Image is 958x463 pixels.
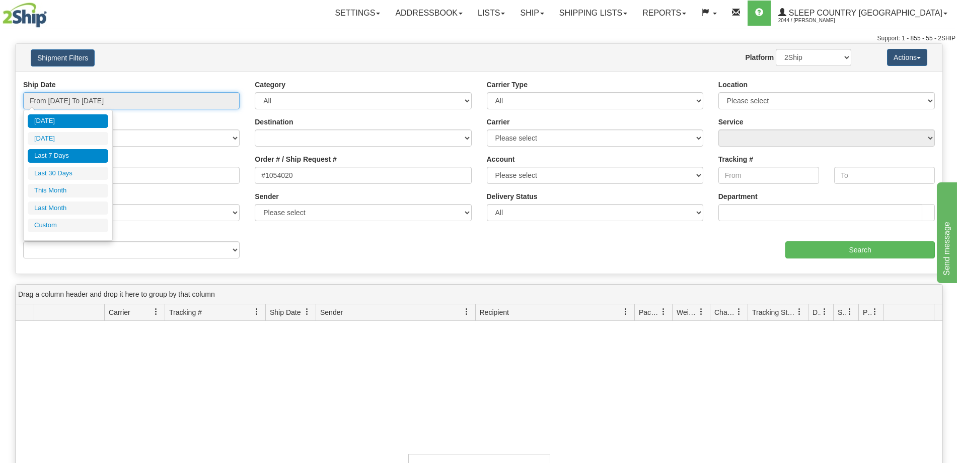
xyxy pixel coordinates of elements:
span: Sleep Country [GEOGRAPHIC_DATA] [786,9,942,17]
li: Last 7 Days [28,149,108,163]
div: grid grouping header [16,285,942,304]
a: Settings [327,1,388,26]
span: Tracking Status [752,307,796,317]
input: From [718,167,819,184]
a: Carrier filter column settings [148,303,165,320]
a: Recipient filter column settings [617,303,634,320]
div: Support: 1 - 855 - 55 - 2SHIP [3,34,955,43]
a: Tracking Status filter column settings [791,303,808,320]
img: logo2044.jpg [3,3,47,28]
a: Sender filter column settings [458,303,475,320]
label: Destination [255,117,293,127]
a: Delivery Status filter column settings [816,303,833,320]
a: Lists [470,1,512,26]
div: Send message [8,6,93,18]
a: Tracking # filter column settings [248,303,265,320]
label: Delivery Status [487,191,538,202]
a: Shipping lists [552,1,635,26]
span: Packages [639,307,660,317]
span: Charge [714,307,735,317]
span: Delivery Status [813,307,821,317]
a: Packages filter column settings [655,303,672,320]
a: Ship [512,1,551,26]
button: Actions [887,49,927,66]
li: Custom [28,219,108,232]
span: Weight [677,307,698,317]
label: Carrier [487,117,510,127]
label: Account [487,154,515,164]
li: Last 30 Days [28,167,108,180]
span: Recipient [480,307,509,317]
li: [DATE] [28,114,108,128]
a: Addressbook [388,1,470,26]
button: Shipment Filters [31,49,95,67]
a: Charge filter column settings [730,303,748,320]
iframe: chat widget [935,180,957,283]
label: Location [718,80,748,90]
input: Search [785,241,935,258]
span: Sender [320,307,343,317]
a: Weight filter column settings [693,303,710,320]
label: Order # / Ship Request # [255,154,337,164]
label: Ship Date [23,80,56,90]
span: Ship Date [270,307,301,317]
li: Last Month [28,202,108,215]
label: Sender [255,191,278,202]
label: Platform [745,52,774,62]
span: 2044 / [PERSON_NAME] [778,16,854,26]
span: Pickup Status [863,307,871,317]
label: Tracking # [718,154,753,164]
a: Shipment Issues filter column settings [841,303,858,320]
a: Sleep Country [GEOGRAPHIC_DATA] 2044 / [PERSON_NAME] [771,1,955,26]
label: Category [255,80,285,90]
label: Service [718,117,744,127]
a: Reports [635,1,694,26]
span: Shipment Issues [838,307,846,317]
li: [DATE] [28,132,108,146]
label: Department [718,191,758,202]
a: Pickup Status filter column settings [866,303,883,320]
span: Tracking # [169,307,202,317]
li: This Month [28,184,108,197]
input: To [834,167,935,184]
label: Carrier Type [487,80,528,90]
a: Ship Date filter column settings [299,303,316,320]
span: Carrier [109,307,130,317]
